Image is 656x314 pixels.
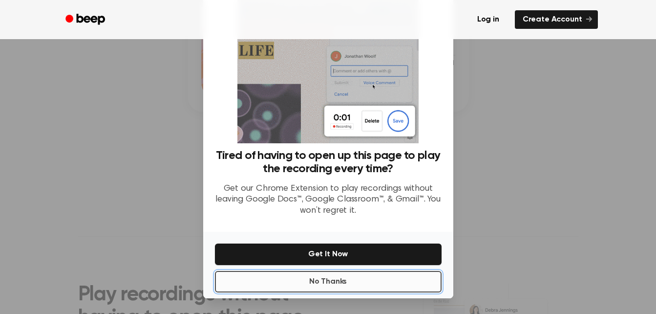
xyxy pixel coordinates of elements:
button: No Thanks [215,271,442,292]
button: Get It Now [215,244,442,265]
a: Beep [59,10,114,29]
a: Log in [467,8,509,31]
h3: Tired of having to open up this page to play the recording every time? [215,149,442,176]
p: Get our Chrome Extension to play recordings without leaving Google Docs™, Google Classroom™, & Gm... [215,183,442,217]
a: Create Account [515,10,598,29]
